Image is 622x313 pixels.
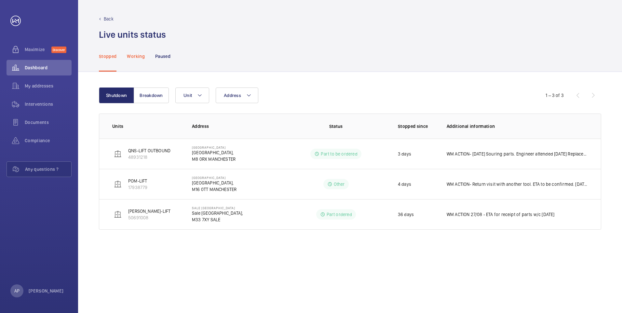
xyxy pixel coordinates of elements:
[192,123,284,129] p: Address
[25,119,72,126] span: Documents
[224,93,241,98] span: Address
[14,288,20,294] p: AP
[127,53,144,60] p: Working
[192,149,236,156] p: [GEOGRAPHIC_DATA],
[134,88,169,103] button: Breakdown
[128,147,170,154] p: QNS-LIFT OUTBOUND
[25,46,51,53] span: Maximize
[51,47,66,53] span: Discover
[321,151,357,157] p: Part to be ordered
[447,211,555,218] p: WM ACTION 27/08 - ETA for receipt of parts w/c [DATE]
[192,206,243,210] p: Sale [GEOGRAPHIC_DATA]
[216,88,258,103] button: Address
[25,137,72,144] span: Compliance
[546,92,564,99] div: 1 – 3 of 3
[25,101,72,107] span: Interventions
[398,123,436,129] p: Stopped since
[25,166,71,172] span: Any questions ?
[25,64,72,71] span: Dashboard
[192,156,236,162] p: M8 0RX MANCHESTER
[447,123,588,129] p: Additional information
[128,208,170,214] p: [PERSON_NAME]-LIFT
[99,88,134,103] button: Shutdown
[114,211,122,218] img: elevator.svg
[289,123,383,129] p: Status
[29,288,64,294] p: [PERSON_NAME]
[192,180,237,186] p: [GEOGRAPHIC_DATA],
[155,53,170,60] p: Paused
[114,150,122,158] img: elevator.svg
[398,181,411,187] p: 4 days
[447,151,588,157] p: WM ACTION- [DATE] Souring parts. Engineer attended [DATE] Replacement parts required
[398,151,411,157] p: 3 days
[128,214,170,221] p: 50691008
[99,29,166,41] h1: Live units status
[192,186,237,193] p: M16 0TT MANCHESTER
[398,211,414,218] p: 36 days
[175,88,209,103] button: Unit
[327,211,352,218] p: Part ordered
[447,181,588,187] p: WM ACTION- Return visit with another tool. ETA to be confirmed. [DATE]
[183,93,192,98] span: Unit
[104,16,114,22] p: Back
[128,178,147,184] p: POM-LIFT
[112,123,182,129] p: Units
[25,83,72,89] span: My addresses
[192,210,243,216] p: Sale [GEOGRAPHIC_DATA],
[99,53,116,60] p: Stopped
[192,145,236,149] p: [GEOGRAPHIC_DATA]
[192,216,243,223] p: M33 7XY SALE
[128,154,170,160] p: 48931218
[114,180,122,188] img: elevator.svg
[192,176,237,180] p: [GEOGRAPHIC_DATA]
[334,181,345,187] p: Other
[128,184,147,191] p: 17938779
